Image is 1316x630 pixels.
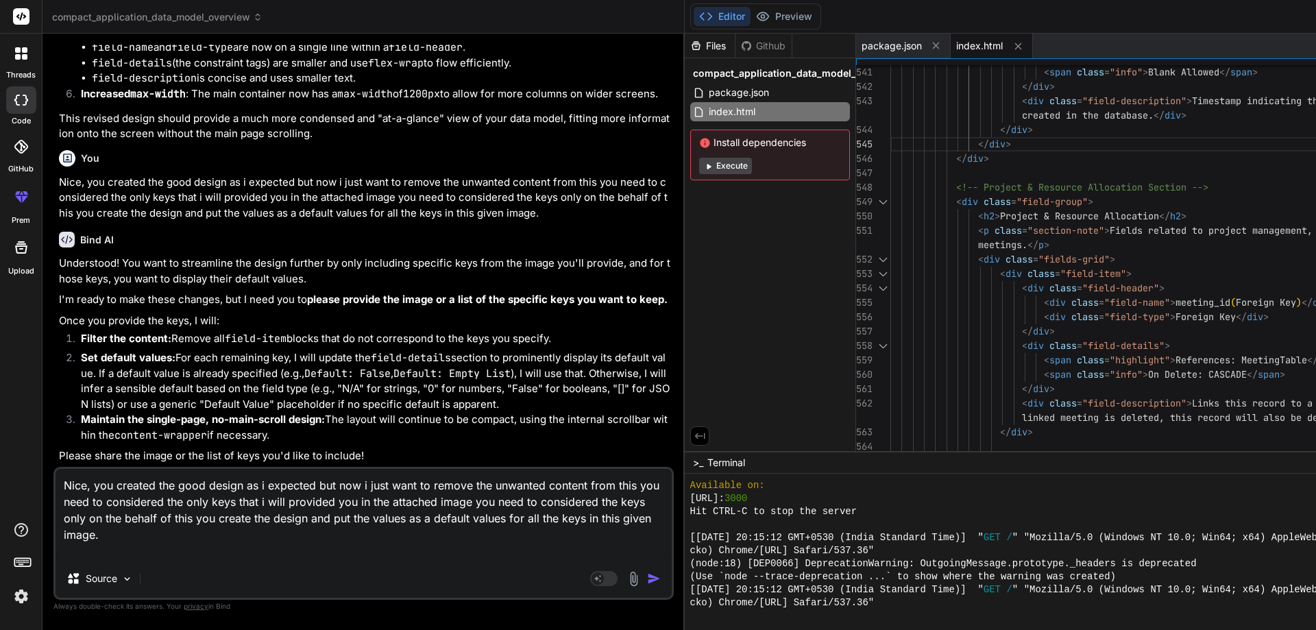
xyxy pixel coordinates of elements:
[1022,411,1296,424] span: linked meeting is deleted, this record will also b
[1033,253,1038,265] span: =
[1022,95,1027,107] span: <
[690,531,984,544] span: [[DATE] 20:15:12 GMT+0530 (India Standard Time)] "
[1110,66,1143,78] span: "info"
[856,353,873,367] div: 559
[92,56,671,71] li: (the constraint tags) are smaller and use to flow efficiently.
[1186,95,1192,107] span: >
[1022,325,1033,337] span: </
[1170,210,1181,222] span: h2
[92,40,671,56] li: and are now on a single line within a .
[1082,95,1186,107] span: "field-description"
[1104,66,1110,78] span: =
[995,210,1000,222] span: >
[59,256,671,287] p: Understood! You want to streamline the design further by only including specific keys from the im...
[967,152,984,165] span: div
[130,87,186,101] code: max-width
[92,71,197,85] code: field-description
[1104,296,1170,308] span: "field-name"
[995,224,1022,237] span: class
[393,367,511,380] code: Default: Empty List
[862,39,922,53] span: package.json
[1170,311,1175,323] span: >
[1038,253,1110,265] span: "fields-grid"
[856,339,873,353] div: 558
[856,80,873,94] div: 542
[8,163,34,175] label: GitHub
[856,310,873,324] div: 556
[70,412,671,443] li: The layout will continue to be compact, using the internal scrollbar within the if necessary.
[92,40,154,54] code: field-name
[59,313,671,329] p: Once you provide the keys, I will:
[1027,267,1055,280] span: class
[1082,282,1159,294] span: "field-header"
[371,351,451,365] code: field-details
[707,104,757,120] span: index.html
[978,138,989,150] span: </
[70,86,671,106] li: : The main container now has a of to allow for more columns on wider screens.
[59,448,671,464] p: Please share the image or the list of keys you'd like to include!
[337,87,393,101] code: max-width
[984,152,989,165] span: >
[956,181,1208,193] span: <!-- Project & Resource Allocation Section -->
[1154,109,1165,121] span: </
[307,293,668,306] strong: please provide the image or a list of the specific keys you want to keep.
[1236,296,1296,308] span: Foreign Key
[1104,224,1110,237] span: >
[1143,66,1148,78] span: >
[856,152,873,166] div: 546
[690,544,875,557] span: cko) Chrome/[URL] Safari/537.36"
[12,115,31,127] label: code
[8,265,34,277] label: Upload
[1049,339,1077,352] span: class
[1077,368,1104,380] span: class
[1022,397,1027,409] span: <
[856,195,873,209] div: 549
[856,209,873,223] div: 550
[956,195,962,208] span: <
[1247,311,1263,323] span: div
[685,39,735,53] div: Files
[856,367,873,382] div: 560
[81,87,186,100] strong: Increased
[1247,368,1258,380] span: </
[1022,282,1027,294] span: <
[984,531,1001,544] span: GET
[114,428,207,442] code: content-wrapper
[856,425,873,439] div: 563
[1230,66,1252,78] span: span
[1088,195,1093,208] span: >
[690,492,724,505] span: [URL]:
[92,56,172,70] code: field-details
[1175,311,1236,323] span: Foreign Key
[1110,368,1143,380] span: "info"
[1049,325,1055,337] span: >
[856,396,873,411] div: 562
[1000,123,1011,136] span: </
[389,40,463,54] code: field-header
[1296,296,1302,308] span: )
[304,367,391,380] code: Default: False
[1175,296,1230,308] span: meeting_id
[856,166,873,180] div: 547
[1186,397,1192,409] span: >
[1006,583,1012,596] span: /
[59,292,671,308] p: I'm ready to make these changes, but I need you to
[1044,239,1049,251] span: >
[856,65,873,80] div: 541
[989,138,1006,150] span: div
[1148,66,1219,78] span: Blank Allowed
[1049,311,1066,323] span: div
[1071,311,1099,323] span: class
[121,573,133,585] img: Pick Models
[1022,80,1033,93] span: </
[1016,195,1088,208] span: "field-group"
[690,505,857,518] span: Hit CTRL-C to stop the server
[53,600,674,613] p: Always double-check its answers. Your in Bind
[735,39,792,53] div: Github
[1170,296,1175,308] span: >
[1302,296,1313,308] span: </
[1181,210,1186,222] span: >
[1110,354,1170,366] span: "highlight"
[1049,383,1055,395] span: >
[1006,531,1012,544] span: /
